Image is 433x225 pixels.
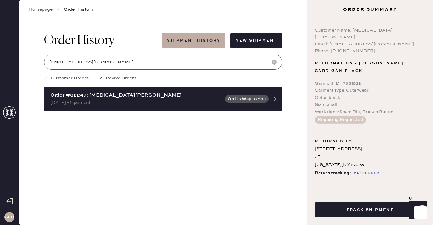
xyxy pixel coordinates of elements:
[50,92,221,99] div: Order #82247: [MEDICAL_DATA][PERSON_NAME]
[44,33,114,48] h1: Order History
[315,116,366,124] button: Repairing Requested
[315,206,425,212] a: Track Shipment
[403,197,430,224] iframe: Front Chat
[315,169,351,177] span: Return tracking:
[50,99,221,106] div: [DATE] • 1 garment
[29,6,53,13] a: Homepage
[64,6,94,13] span: Order History
[162,33,225,48] button: Shipment History
[315,48,425,55] div: Phone: [PHONE_NUMBER]
[315,27,425,41] div: Customer Name: [MEDICAL_DATA][PERSON_NAME]
[315,80,425,87] div: Garment ID : # 931928
[315,108,425,115] div: Work done : Seam Rip, Broken Button
[315,202,425,217] button: Track Shipment
[315,94,425,101] div: Color : black
[225,95,269,103] button: On Its Way to You
[315,145,425,169] div: [STREET_ADDRESS] 2E [US_STATE] , NY 10028
[351,169,383,177] a: 392991133985
[352,169,383,177] div: https://www.fedex.com/apps/fedextrack/?tracknumbers=392991133985&cntry_code=US
[230,33,282,48] button: New Shipment
[315,101,425,108] div: Size : small
[4,215,14,219] h3: CLR
[44,55,282,70] input: Search by order number, customer name, email or phone number
[307,6,433,13] h3: Order Summary
[315,41,425,48] div: Email: [EMAIL_ADDRESS][DOMAIN_NAME]
[315,60,425,75] span: Reformation - [PERSON_NAME] cardigan black
[315,87,425,94] div: Garment Type : Outerwear
[315,138,354,145] span: Returned to:
[51,75,89,82] span: Customer Orders
[106,75,136,82] span: Revive Orders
